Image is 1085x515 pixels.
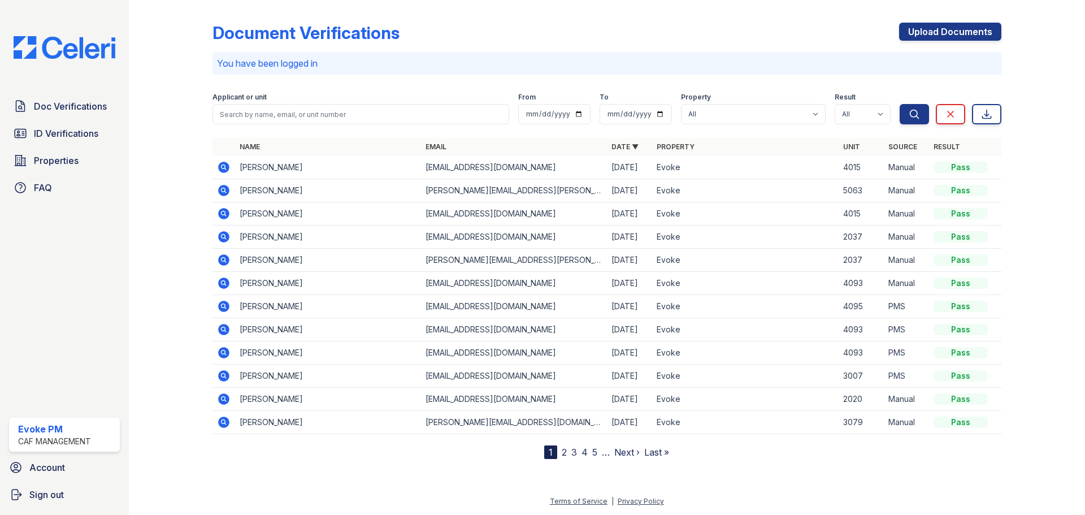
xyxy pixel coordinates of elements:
[421,411,607,434] td: [PERSON_NAME][EMAIL_ADDRESS][DOMAIN_NAME]
[212,104,509,124] input: Search by name, email, or unit number
[884,249,929,272] td: Manual
[5,483,124,506] a: Sign out
[426,142,446,151] a: Email
[29,488,64,501] span: Sign out
[212,93,267,102] label: Applicant or unit
[884,226,929,249] td: Manual
[34,154,79,167] span: Properties
[681,93,711,102] label: Property
[18,436,91,447] div: CAF Management
[839,295,884,318] td: 4095
[581,447,588,458] a: 4
[235,318,421,341] td: [PERSON_NAME]
[934,185,988,196] div: Pass
[934,301,988,312] div: Pass
[235,272,421,295] td: [PERSON_NAME]
[544,445,557,459] div: 1
[217,57,997,70] p: You have been logged in
[607,365,652,388] td: [DATE]
[235,411,421,434] td: [PERSON_NAME]
[884,341,929,365] td: PMS
[884,411,929,434] td: Manual
[212,23,400,43] div: Document Verifications
[835,93,856,102] label: Result
[899,23,1001,41] a: Upload Documents
[652,365,838,388] td: Evoke
[421,179,607,202] td: [PERSON_NAME][EMAIL_ADDRESS][PERSON_NAME][PERSON_NAME][DOMAIN_NAME]
[839,202,884,226] td: 4015
[652,295,838,318] td: Evoke
[607,202,652,226] td: [DATE]
[607,156,652,179] td: [DATE]
[421,318,607,341] td: [EMAIL_ADDRESS][DOMAIN_NAME]
[550,497,607,505] a: Terms of Service
[9,122,120,145] a: ID Verifications
[839,272,884,295] td: 4093
[839,365,884,388] td: 3007
[884,365,929,388] td: PMS
[562,447,567,458] a: 2
[235,156,421,179] td: [PERSON_NAME]
[29,461,65,474] span: Account
[884,388,929,411] td: Manual
[652,411,838,434] td: Evoke
[884,179,929,202] td: Manual
[235,341,421,365] td: [PERSON_NAME]
[611,142,639,151] a: Date ▼
[240,142,260,151] a: Name
[9,95,120,118] a: Doc Verifications
[235,202,421,226] td: [PERSON_NAME]
[607,318,652,341] td: [DATE]
[652,226,838,249] td: Evoke
[235,388,421,411] td: [PERSON_NAME]
[592,447,597,458] a: 5
[34,181,52,194] span: FAQ
[9,149,120,172] a: Properties
[421,272,607,295] td: [EMAIL_ADDRESS][DOMAIN_NAME]
[934,370,988,382] div: Pass
[652,341,838,365] td: Evoke
[421,388,607,411] td: [EMAIL_ADDRESS][DOMAIN_NAME]
[421,341,607,365] td: [EMAIL_ADDRESS][DOMAIN_NAME]
[652,249,838,272] td: Evoke
[5,36,124,59] img: CE_Logo_Blue-a8612792a0a2168367f1c8372b55b34899dd931a85d93a1a3d3e32e68fde9ad4.png
[652,202,838,226] td: Evoke
[607,226,652,249] td: [DATE]
[652,318,838,341] td: Evoke
[884,202,929,226] td: Manual
[614,447,640,458] a: Next ›
[884,272,929,295] td: Manual
[421,249,607,272] td: [PERSON_NAME][EMAIL_ADDRESS][PERSON_NAME][DOMAIN_NAME]
[34,127,98,140] span: ID Verifications
[607,272,652,295] td: [DATE]
[934,231,988,243] div: Pass
[839,226,884,249] td: 2037
[421,365,607,388] td: [EMAIL_ADDRESS][DOMAIN_NAME]
[235,365,421,388] td: [PERSON_NAME]
[934,324,988,335] div: Pass
[9,176,120,199] a: FAQ
[18,422,91,436] div: Evoke PM
[607,388,652,411] td: [DATE]
[421,156,607,179] td: [EMAIL_ADDRESS][DOMAIN_NAME]
[421,226,607,249] td: [EMAIL_ADDRESS][DOMAIN_NAME]
[934,278,988,289] div: Pass
[934,417,988,428] div: Pass
[839,318,884,341] td: 4093
[884,318,929,341] td: PMS
[934,393,988,405] div: Pass
[611,497,614,505] div: |
[934,208,988,219] div: Pass
[235,295,421,318] td: [PERSON_NAME]
[934,142,960,151] a: Result
[571,447,577,458] a: 3
[839,411,884,434] td: 3079
[843,142,860,151] a: Unit
[607,411,652,434] td: [DATE]
[5,456,124,479] a: Account
[618,497,664,505] a: Privacy Policy
[652,272,838,295] td: Evoke
[884,156,929,179] td: Manual
[652,179,838,202] td: Evoke
[34,99,107,113] span: Doc Verifications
